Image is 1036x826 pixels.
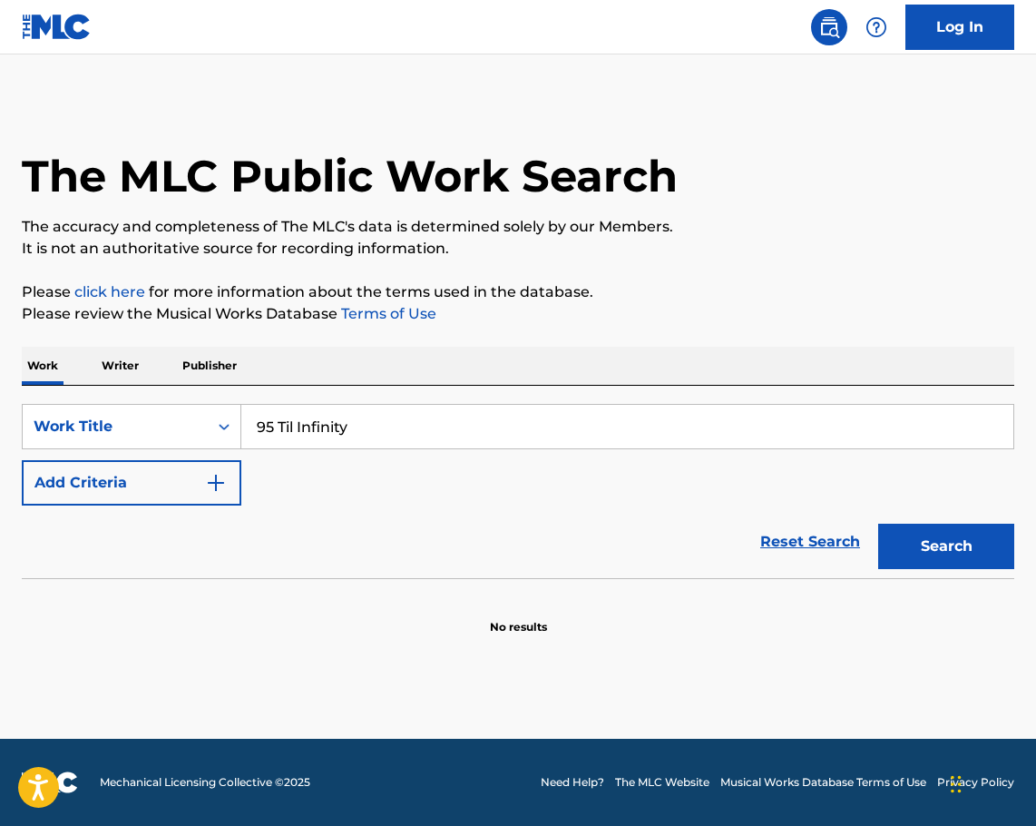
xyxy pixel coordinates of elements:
p: Please review the Musical Works Database [22,303,1014,325]
iframe: Chat Widget [945,739,1036,826]
p: Please for more information about the terms used in the database. [22,281,1014,303]
div: Drag [951,757,962,811]
span: Mechanical Licensing Collective © 2025 [100,774,310,791]
button: Search [878,524,1014,569]
img: help [865,16,887,38]
p: The accuracy and completeness of The MLC's data is determined solely by our Members. [22,216,1014,238]
form: Search Form [22,404,1014,578]
img: logo [22,772,78,793]
p: Writer [96,347,144,385]
a: Reset Search [751,522,869,562]
div: Work Title [34,416,197,438]
img: search [818,16,840,38]
p: It is not an authoritative source for recording information. [22,238,1014,260]
a: Log In [905,5,1014,50]
img: 9d2ae6d4665cec9f34b9.svg [205,472,227,494]
a: click here [74,283,145,300]
a: Public Search [811,9,847,45]
a: Privacy Policy [937,774,1014,791]
a: Musical Works Database Terms of Use [720,774,926,791]
a: Need Help? [541,774,604,791]
h1: The MLC Public Work Search [22,149,678,203]
p: No results [490,597,547,635]
a: The MLC Website [615,774,709,791]
p: Publisher [177,347,242,385]
p: Work [22,347,64,385]
img: MLC Logo [22,14,92,40]
a: Terms of Use [337,305,436,322]
div: Help [858,9,894,45]
button: Add Criteria [22,460,241,506]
